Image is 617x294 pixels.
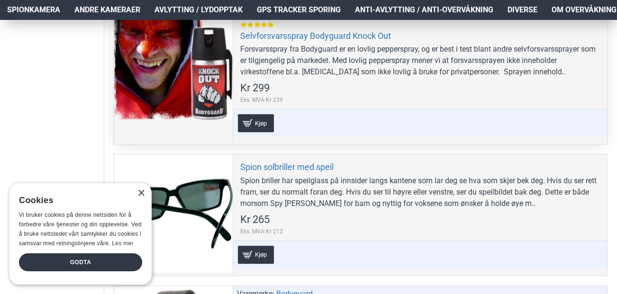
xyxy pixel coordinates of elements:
span: Kr 265 [240,214,270,225]
div: Godta [19,253,142,271]
span: Eks. MVA:Kr 239 [240,96,283,104]
div: Forsvarsspray fra Bodyguard er en lovlig pepperspray, og er best i test blant andre selvforsvarss... [240,44,600,78]
span: Diverse [508,4,537,16]
span: Spionkamera [7,4,60,16]
span: Eks. MVA:Kr 212 [240,227,283,236]
span: Anti-avlytting / Anti-overvåkning [355,4,493,16]
span: Kjøp [253,120,269,126]
a: Selvforsvarsspray Bodyguard Knock Out Selvforsvarsspray Bodyguard Knock Out [114,1,233,120]
div: Spion briller har speilglass på innsider langs kantene som lar deg se hva som skjer bek deg. Hvis... [240,175,600,209]
span: GPS Tracker Sporing [257,4,341,16]
div: Close [137,190,145,197]
span: Andre kameraer [74,4,140,16]
span: Kr 299 [240,83,270,93]
span: Kjøp [253,251,269,258]
span: Avlytting / Lydopptak [154,4,243,16]
a: Spion solbriller med speil [240,161,334,172]
span: Vi bruker cookies på denne nettsiden for å forbedre våre tjenester og din opplevelse. Ved å bruke... [19,212,142,246]
div: Cookies [19,190,136,211]
a: Les mer, opens a new window [112,240,133,247]
a: Selvforsvarsspray Bodyguard Knock Out [240,30,391,41]
a: Spion solbriller med speil Spion solbriller med speil [114,154,233,273]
